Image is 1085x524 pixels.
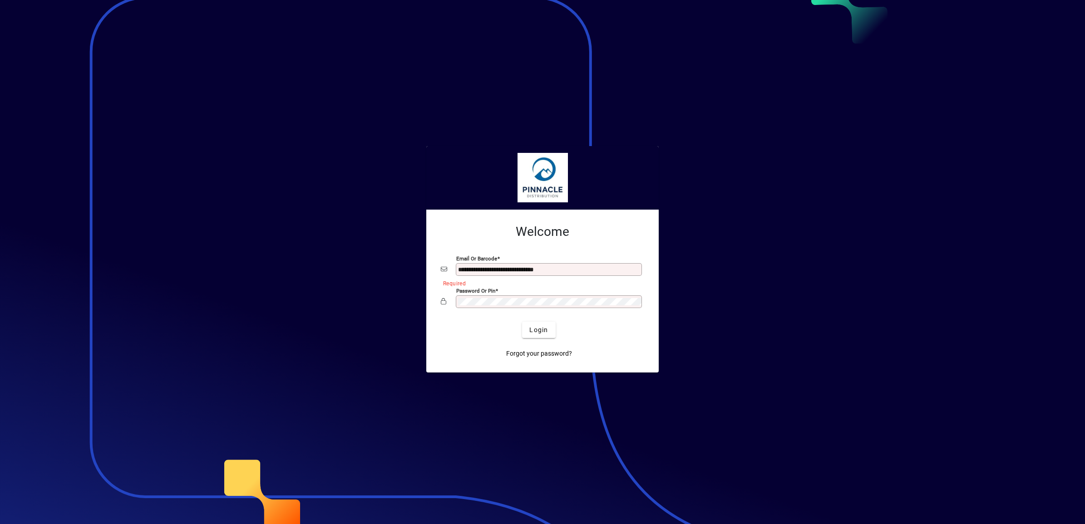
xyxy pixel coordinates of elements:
mat-label: Password or Pin [456,288,495,294]
a: Forgot your password? [503,345,576,362]
span: Login [529,325,548,335]
span: Forgot your password? [506,349,572,358]
button: Login [522,322,555,338]
mat-error: Required [443,278,637,288]
mat-label: Email or Barcode [456,255,497,262]
h2: Welcome [441,224,644,240]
